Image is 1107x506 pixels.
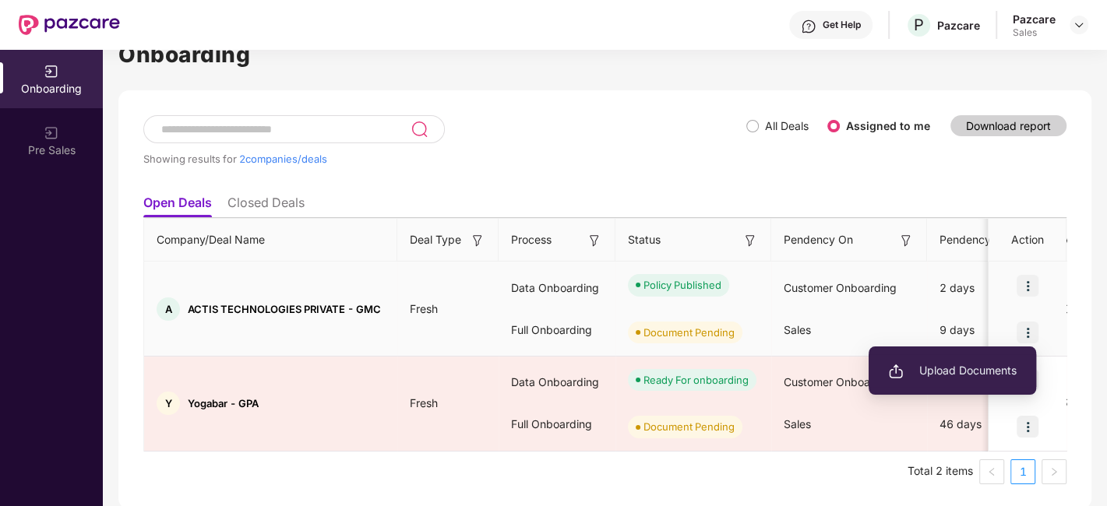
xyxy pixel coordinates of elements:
[784,281,897,294] span: Customer Onboarding
[765,119,809,132] label: All Deals
[118,37,1091,72] h1: Onboarding
[937,18,980,33] div: Pazcare
[950,115,1066,136] button: Download report
[628,231,661,248] span: Status
[1049,467,1059,476] span: right
[499,403,615,445] div: Full Onboarding
[587,233,602,248] img: svg+xml;base64,PHN2ZyB3aWR0aD0iMTYiIGhlaWdodD0iMTYiIHZpZXdCb3g9IjAgMCAxNiAxNiIgZmlsbD0ibm9uZSIgeG...
[888,362,1017,379] span: Upload Documents
[499,309,615,351] div: Full Onboarding
[898,233,914,248] img: svg+xml;base64,PHN2ZyB3aWR0aD0iMTYiIGhlaWdodD0iMTYiIHZpZXdCb3g9IjAgMCAxNiAxNiIgZmlsbD0ibm9uZSIgeG...
[499,361,615,403] div: Data Onboarding
[157,297,180,321] div: A
[143,195,212,217] li: Open Deals
[1073,19,1085,31] img: svg+xml;base64,PHN2ZyBpZD0iRHJvcGRvd24tMzJ4MzIiIHhtbG5zPSJodHRwOi8vd3d3LnczLm9yZy8yMDAwL3N2ZyIgd2...
[511,231,552,248] span: Process
[397,396,450,409] span: Fresh
[1011,460,1035,483] a: 1
[801,19,816,34] img: svg+xml;base64,PHN2ZyBpZD0iSGVscC0zMngzMiIgeG1sbnM9Imh0dHA6Ly93d3cudzMub3JnLzIwMDAvc3ZnIiB3aWR0aD...
[1042,459,1066,484] li: Next Page
[411,120,428,139] img: svg+xml;base64,PHN2ZyB3aWR0aD0iMjQiIGhlaWdodD0iMjUiIHZpZXdCb3g9IjAgMCAyNCAyNSIgZmlsbD0ibm9uZSIgeG...
[823,19,861,31] div: Get Help
[144,219,397,262] th: Company/Deal Name
[227,195,305,217] li: Closed Deals
[987,467,996,476] span: left
[1013,12,1056,26] div: Pazcare
[908,459,973,484] li: Total 2 items
[499,267,615,309] div: Data Onboarding
[846,119,930,132] label: Assigned to me
[397,302,450,315] span: Fresh
[888,364,904,379] img: svg+xml;base64,PHN2ZyB3aWR0aD0iMjAiIGhlaWdodD0iMjAiIHZpZXdCb3g9IjAgMCAyMCAyMCIgZmlsbD0ibm9uZSIgeG...
[979,459,1004,484] li: Previous Page
[927,219,1044,262] th: Pendency
[979,459,1004,484] button: left
[239,153,327,165] span: 2 companies/deals
[157,392,180,415] div: Y
[44,64,59,79] img: svg+xml;base64,PHN2ZyB3aWR0aD0iMjAiIGhlaWdodD0iMjAiIHZpZXdCb3g9IjAgMCAyMCAyMCIgZmlsbD0ibm9uZSIgeG...
[927,403,1044,445] div: 46 days
[784,231,853,248] span: Pendency On
[784,323,811,336] span: Sales
[44,125,59,141] img: svg+xml;base64,PHN2ZyB3aWR0aD0iMjAiIGhlaWdodD0iMjAiIHZpZXdCb3g9IjAgMCAyMCAyMCIgZmlsbD0ibm9uZSIgeG...
[1017,416,1038,437] img: icon
[784,375,897,388] span: Customer Onboarding
[643,419,735,434] div: Document Pending
[927,309,1044,351] div: 9 days
[410,231,461,248] span: Deal Type
[1017,275,1038,297] img: icon
[1017,322,1038,343] img: icon
[188,397,259,409] span: Yogabar - GPA
[940,231,1019,248] span: Pendency
[643,325,735,340] div: Document Pending
[143,153,746,165] div: Showing results for
[19,15,120,35] img: New Pazcare Logo
[643,277,721,293] div: Policy Published
[470,233,485,248] img: svg+xml;base64,PHN2ZyB3aWR0aD0iMTYiIGhlaWdodD0iMTYiIHZpZXdCb3g9IjAgMCAxNiAxNiIgZmlsbD0ibm9uZSIgeG...
[927,267,1044,309] div: 2 days
[784,417,811,430] span: Sales
[643,372,749,388] div: Ready For onboarding
[1013,26,1056,39] div: Sales
[1010,459,1035,484] li: 1
[742,233,758,248] img: svg+xml;base64,PHN2ZyB3aWR0aD0iMTYiIGhlaWdodD0iMTYiIHZpZXdCb3g9IjAgMCAxNiAxNiIgZmlsbD0ibm9uZSIgeG...
[989,219,1066,262] th: Action
[1042,459,1066,484] button: right
[188,303,381,315] span: ACTIS TECHNOLOGIES PRIVATE - GMC
[914,16,924,34] span: P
